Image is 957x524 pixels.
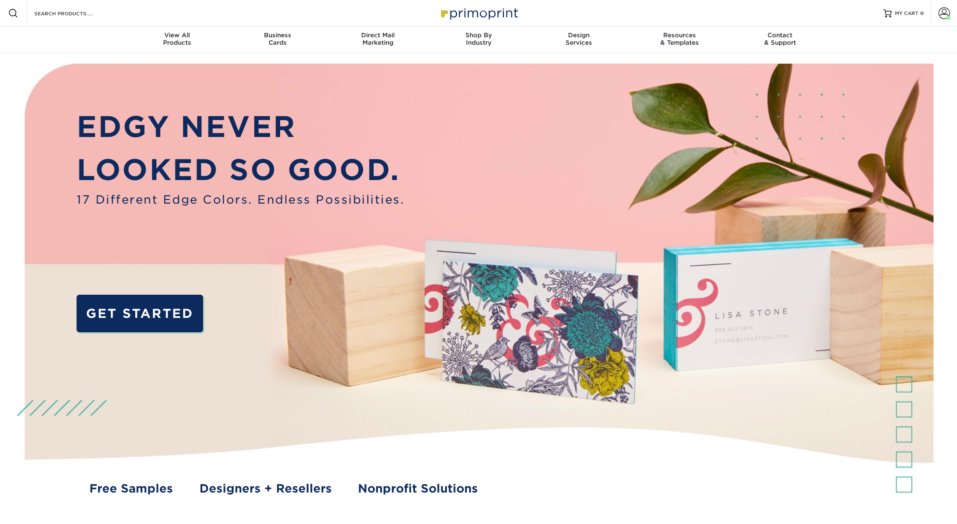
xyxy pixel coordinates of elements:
span: Design [529,31,629,39]
span: Shop By [428,31,529,39]
span: View All [127,31,228,39]
div: Products [127,31,228,46]
span: MY CART [895,10,919,17]
span: Business [227,31,328,39]
p: LOOKED SO GOOD. [77,148,405,191]
div: Cards [227,31,328,46]
div: Services [529,31,629,46]
div: Marketing [328,31,428,46]
div: Industry [428,31,529,46]
a: Designers + Resellers [199,480,332,498]
span: Direct Mail [328,31,428,39]
input: SEARCH PRODUCTS..... [34,8,114,18]
a: View AllProducts [127,26,228,53]
p: EDGY NEVER [77,105,405,148]
span: 17 Different Edge Colors. Endless Possibilities. [77,191,405,209]
a: GET STARTED [77,295,203,332]
img: Primoprint [437,4,520,22]
span: Resources [629,31,730,39]
span: Contact [730,31,830,39]
a: DesignServices [529,26,629,53]
div: & Templates [629,31,730,46]
a: BusinessCards [227,26,328,53]
div: & Support [730,31,830,46]
a: Contact& Support [730,26,830,53]
a: Nonprofit Solutions [358,480,478,498]
a: Direct MailMarketing [328,26,428,53]
a: Free Samples [89,480,173,498]
a: Resources& Templates [629,26,730,53]
a: Shop ByIndustry [428,26,529,53]
span: 0 [920,10,924,16]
